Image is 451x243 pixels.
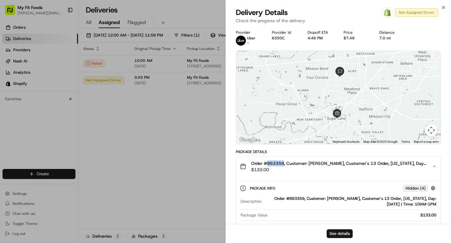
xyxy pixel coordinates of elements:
div: 4:46 PM [308,36,334,41]
a: Powered byPylon [44,106,76,111]
a: Open this area in Google Maps (opens a new window) [238,136,258,144]
p: Welcome 👋 [6,25,114,35]
span: Package Info [250,186,277,191]
button: Hidden (4) [403,184,437,192]
div: Dropoff ETA [308,30,334,35]
button: Order #863359, Customer: [PERSON_NAME], Customer's 13 Order, [US_STATE], Day: [DATE] | Time: 10AM... [236,156,441,176]
span: Delivery Details [236,7,288,17]
span: Uber [247,36,256,41]
span: $133.00 [251,166,427,173]
img: 1736555255976-a54dd68f-1ca7-489b-9aae-adbdc363a1c4 [6,60,18,71]
span: - [247,41,249,46]
div: $7.49 [344,36,370,41]
span: Hidden ( 4 ) [406,186,426,191]
a: Shopify [382,7,392,17]
span: Pylon [62,106,76,111]
div: Distance [379,30,405,35]
button: Start new chat [106,62,114,69]
button: 6350C [272,36,284,41]
div: We're available if you need us! [21,66,79,71]
div: Order #863359, Customer: [PERSON_NAME], Customer's 13 Order, [US_STATE], Day: [DATE] | Time: 10AM... [264,196,436,207]
div: Provider [236,30,262,35]
input: Clear [16,40,103,47]
span: Package Value [241,212,267,218]
span: Order #863359, Customer: [PERSON_NAME], Customer's 13 Order, [US_STATE], Day: [DATE] | Time: 10AM... [251,160,427,166]
div: 💻 [53,91,58,96]
a: 📗Knowledge Base [4,88,50,99]
a: Report a map error [414,140,439,143]
div: Price [344,30,370,35]
span: Tip [241,223,246,229]
a: 💻API Documentation [50,88,103,99]
div: $0.00 [249,223,436,229]
div: 📗 [6,91,11,96]
div: 7.0 mi [379,36,405,41]
div: Provider Id [272,30,298,35]
span: API Documentation [59,91,101,97]
span: Map data ©2025 Google [363,140,397,143]
button: Map camera controls [425,124,438,136]
div: Package Details [236,149,441,154]
img: Shopify [384,9,391,16]
img: uber-new-logo.jpeg [236,36,246,46]
button: Keyboard shortcuts [333,140,360,144]
img: Nash [6,6,19,19]
img: Google [238,136,258,144]
button: See details [327,229,353,238]
a: Terms [401,140,410,143]
div: Start new chat [21,60,103,66]
p: Check the progress of the delivery. [236,17,441,24]
span: Knowledge Base [13,91,48,97]
span: Description [241,199,262,204]
div: $133.00 [270,212,436,218]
